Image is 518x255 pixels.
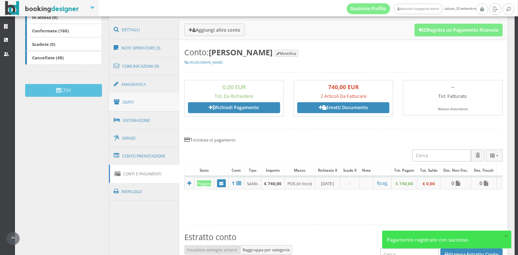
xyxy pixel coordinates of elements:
[451,180,454,187] b: 0
[231,180,241,186] a: 1
[285,165,315,175] div: Mezzo
[25,51,102,65] a: Cancellate (48)
[32,55,64,60] b: Cancellate (48)
[232,180,235,187] b: 1
[109,39,180,57] a: Note Operatore (3)
[407,93,499,99] h5: Tot. Fatturato
[387,236,468,243] span: Pagamento registrato con successo
[109,57,180,76] a: Comunicazioni (0)
[392,165,417,175] div: Tot. Pagato
[415,24,503,36] button: Registra un Pagamento Ricevuto
[328,83,359,91] b: 740,00 EUR
[109,182,180,201] a: Riepilogo
[109,147,180,166] a: Conto Prenotazione
[264,180,282,186] b: € 740,00
[284,176,315,190] td: POS (in loco)
[486,150,503,162] div: Colonne
[229,165,244,175] div: Conti
[184,232,503,242] h3: Estratto conto
[360,165,373,175] div: Note
[275,50,298,57] button: Modifica
[25,37,102,51] a: Scadute (0)
[315,165,340,175] div: Richiesto il
[195,165,214,175] div: Stato
[341,165,360,175] div: Scade il
[109,93,180,112] a: Ospiti
[417,165,440,175] div: Tot. Saldo
[394,4,443,14] a: Masseria Gorgognolo Admin
[109,165,180,183] a: Conti e Pagamenti
[423,180,435,186] b: € 0,00
[184,48,503,57] h3: Conto:
[471,165,497,175] div: Doc. Fiscali
[209,47,272,57] b: [PERSON_NAME]
[377,180,389,186] a: 1pag.
[261,165,284,175] div: Importo
[184,24,245,36] button: Aggiungi altro conto
[109,75,180,94] a: Anagrafica
[297,93,389,99] h5: 2 Articoli Da Fatturare
[109,20,180,39] a: Dettagli
[315,176,340,190] td: [DATE]
[407,107,499,112] div: Nessun documento
[244,165,260,175] div: Tipo
[297,102,389,113] a: Emetti Documento
[240,245,293,255] button: Raggruppa per categoria
[244,176,261,190] td: Saldo
[109,111,180,130] a: Sistemazione
[377,180,379,186] b: 1
[412,150,471,162] input: Cerca
[5,1,79,15] img: BookingDesigner.com
[25,84,102,97] button: CRM
[479,180,482,187] b: 0
[188,93,280,99] h5: Tot. Da Richiedere
[504,232,508,239] button: ×
[188,102,280,113] a: Richiedi Pagamento
[197,180,211,187] div: Pagato
[347,3,391,14] a: Gestione Profilo
[193,137,235,143] small: richiesta di pagamento
[32,28,69,33] b: Confermate (160)
[407,84,499,90] h3: --
[396,180,413,186] b: € 740,00
[109,129,180,148] a: Servizi
[441,165,471,175] div: Doc. Non Fisc.
[486,150,503,162] button: Columns
[340,176,360,190] td: -
[25,24,102,37] a: Confermate (160)
[184,60,223,65] a: [URL][DOMAIN_NAME]
[32,14,58,20] b: In attesa (0)
[184,136,503,143] h4: 1
[188,84,280,90] h3: 0,00 EUR
[347,3,476,14] span: sabato, 20 settembre
[32,41,55,47] b: Scadute (0)
[25,10,102,24] a: In attesa (0)
[377,180,389,186] h5: pag.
